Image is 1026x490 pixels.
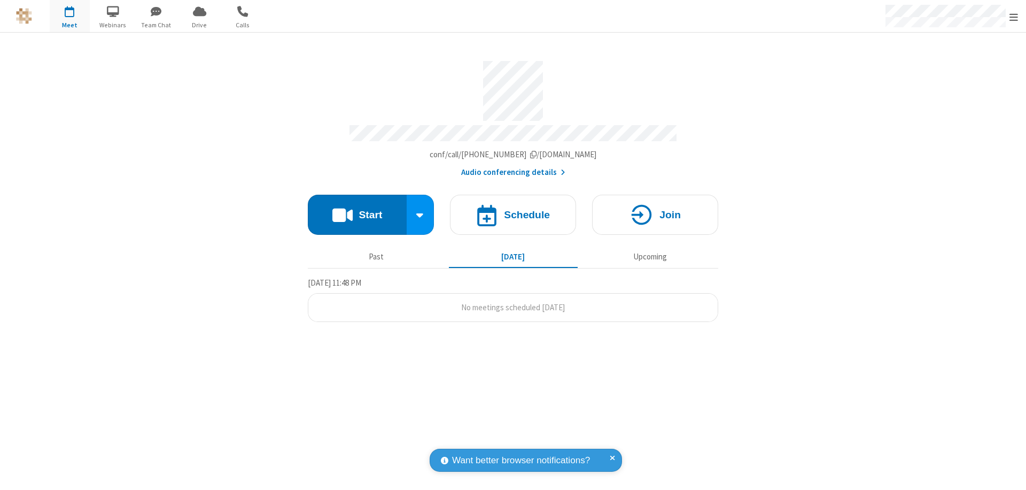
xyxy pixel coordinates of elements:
[308,53,718,179] section: Account details
[592,195,718,235] button: Join
[359,210,382,220] h4: Start
[308,195,407,235] button: Start
[461,302,565,312] span: No meetings scheduled [DATE]
[308,277,718,323] section: Today's Meetings
[407,195,434,235] div: Start conference options
[430,149,597,159] span: Copy my meeting room link
[449,247,578,267] button: [DATE]
[312,247,441,267] button: Past
[659,210,681,220] h4: Join
[430,149,597,161] button: Copy my meeting room linkCopy my meeting room link
[461,166,565,179] button: Audio conferencing details
[180,20,220,30] span: Drive
[450,195,576,235] button: Schedule
[452,454,590,468] span: Want better browser notifications?
[504,210,550,220] h4: Schedule
[308,278,361,288] span: [DATE] 11:48 PM
[93,20,133,30] span: Webinars
[136,20,176,30] span: Team Chat
[50,20,90,30] span: Meet
[586,247,714,267] button: Upcoming
[223,20,263,30] span: Calls
[16,8,32,24] img: QA Selenium DO NOT DELETE OR CHANGE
